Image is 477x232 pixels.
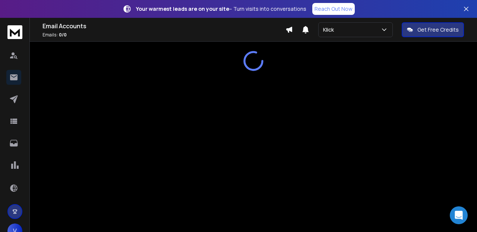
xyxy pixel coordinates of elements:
[42,32,285,38] p: Emails :
[312,3,355,15] a: Reach Out Now
[323,26,337,33] p: Klick
[315,5,353,13] p: Reach Out Now
[59,32,67,38] span: 0 / 0
[136,5,306,13] p: – Turn visits into conversations
[402,22,464,37] button: Get Free Credits
[42,22,285,30] h1: Email Accounts
[450,206,468,224] div: Open Intercom Messenger
[7,25,22,39] img: logo
[136,5,229,12] strong: Your warmest leads are on your site
[417,26,459,33] p: Get Free Credits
